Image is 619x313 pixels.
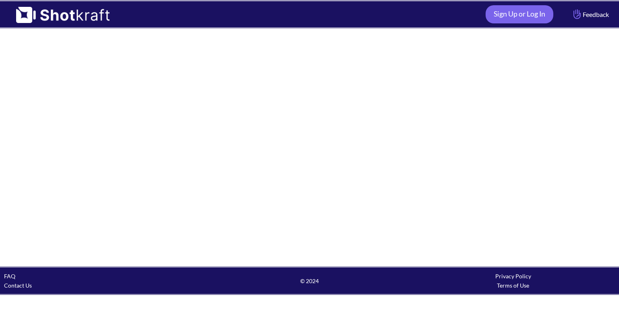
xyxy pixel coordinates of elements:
[486,5,553,23] a: Sign Up or Log In
[571,10,609,19] span: Feedback
[411,281,615,290] div: Terms of Use
[571,7,583,21] img: Hand Icon
[4,282,32,289] a: Contact Us
[4,273,15,280] a: FAQ
[411,271,615,281] div: Privacy Policy
[208,276,411,286] span: © 2024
